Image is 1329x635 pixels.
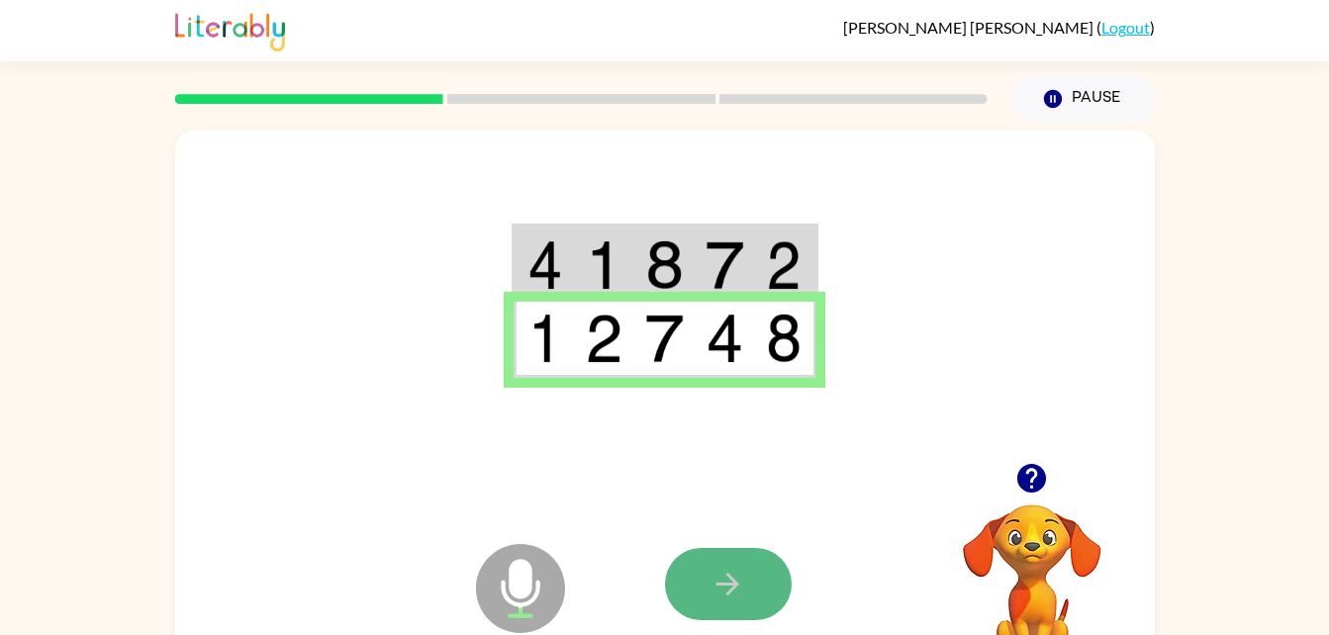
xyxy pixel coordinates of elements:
img: Literably [175,8,285,51]
img: 1 [527,314,563,363]
img: 2 [585,314,622,363]
img: 4 [527,240,563,290]
a: Logout [1101,18,1150,37]
img: 8 [766,314,802,363]
div: ( ) [843,18,1155,37]
img: 8 [645,240,683,290]
img: 2 [766,240,802,290]
img: 7 [645,314,683,363]
img: 4 [706,314,743,363]
img: 7 [706,240,743,290]
button: Pause [1011,76,1155,122]
span: [PERSON_NAME] [PERSON_NAME] [843,18,1096,37]
img: 1 [585,240,622,290]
